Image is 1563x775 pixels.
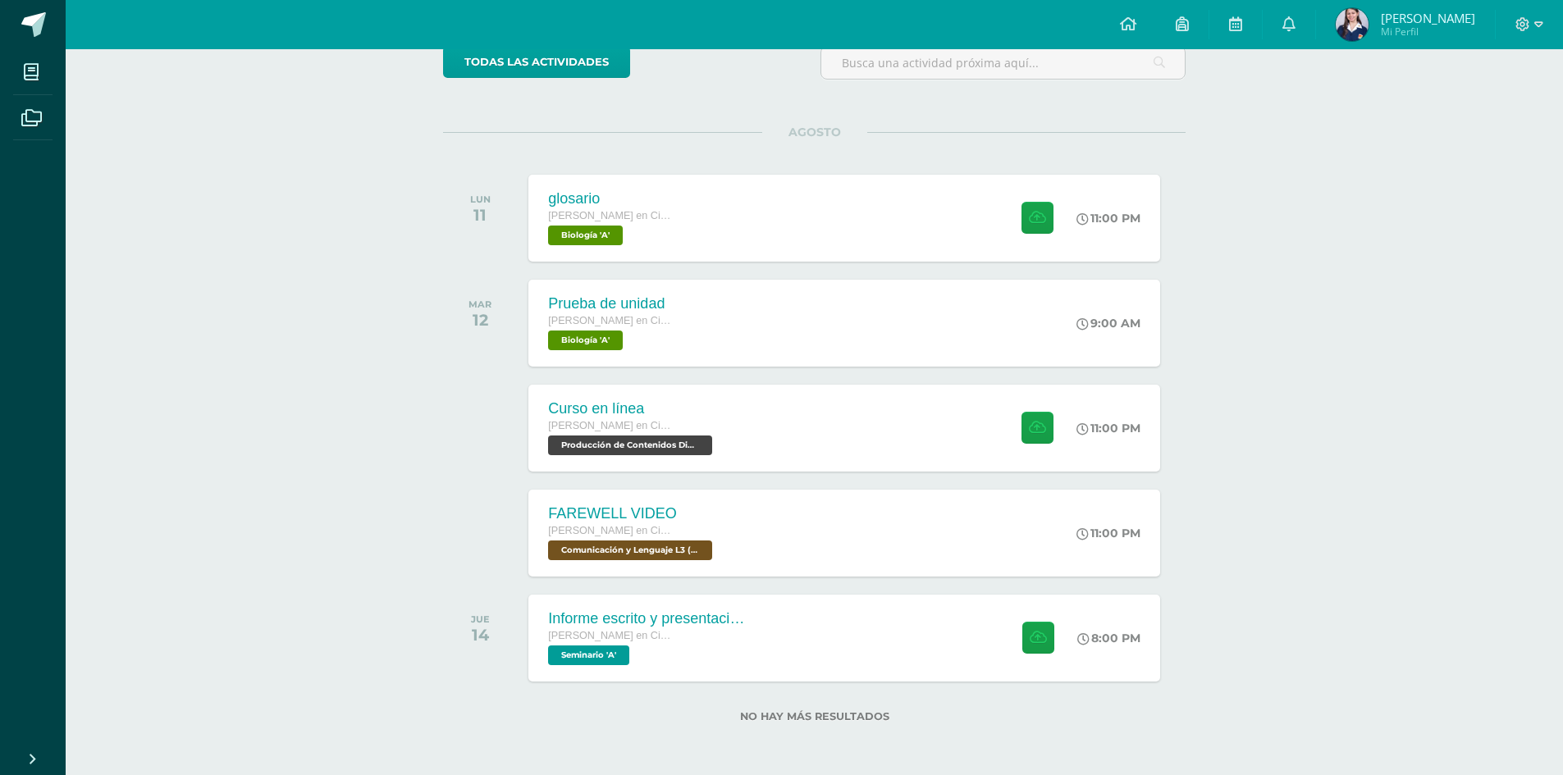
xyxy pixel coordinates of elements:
div: 12 [468,310,491,330]
div: 11:00 PM [1076,526,1140,540]
div: JUE [471,613,490,625]
span: Producción de Contenidos Digitales 'A' [548,435,712,455]
span: [PERSON_NAME] [1381,10,1475,26]
img: 27e4046a7871a15bcb3f214681b6a6bb.png [1336,8,1369,41]
div: 11:00 PM [1076,211,1140,226]
div: FAREWELL VIDEO [548,505,716,522]
span: Biología 'A' [548,331,623,350]
span: [PERSON_NAME] en Ciencias y Letras con Orientación en Computación [548,210,671,221]
span: [PERSON_NAME] en Ciencias y Letras con Orientación en Computación [548,420,671,431]
div: 11:00 PM [1076,421,1140,435]
div: 8:00 PM [1077,631,1140,645]
div: 11 [470,205,491,225]
input: Busca una actividad próxima aquí... [821,47,1185,79]
div: Prueba de unidad [548,295,671,312]
span: Mi Perfil [1381,25,1475,39]
a: todas las Actividades [443,46,630,78]
span: [PERSON_NAME] en Ciencias y Letras con Orientación en Computación [548,525,671,536]
div: MAR [468,299,491,310]
div: Curso en línea [548,400,716,417]
div: LUN [470,194,491,205]
div: Informe escrito y presentación final [548,610,745,627]
div: 9:00 AM [1076,316,1140,331]
span: Seminario 'A' [548,645,629,665]
div: glosario [548,190,671,207]
div: 14 [471,625,490,645]
span: [PERSON_NAME] en Ciencias y Letras con Orientación en Computación [548,315,671,326]
span: Biología 'A' [548,226,623,245]
label: No hay más resultados [443,710,1186,723]
span: Comunicación y Lenguaje L3 (Inglés Técnico) 5 'A' [548,540,712,560]
span: AGOSTO [762,125,867,139]
span: [PERSON_NAME] en Ciencias y Letras con Orientación en Computación [548,630,671,641]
